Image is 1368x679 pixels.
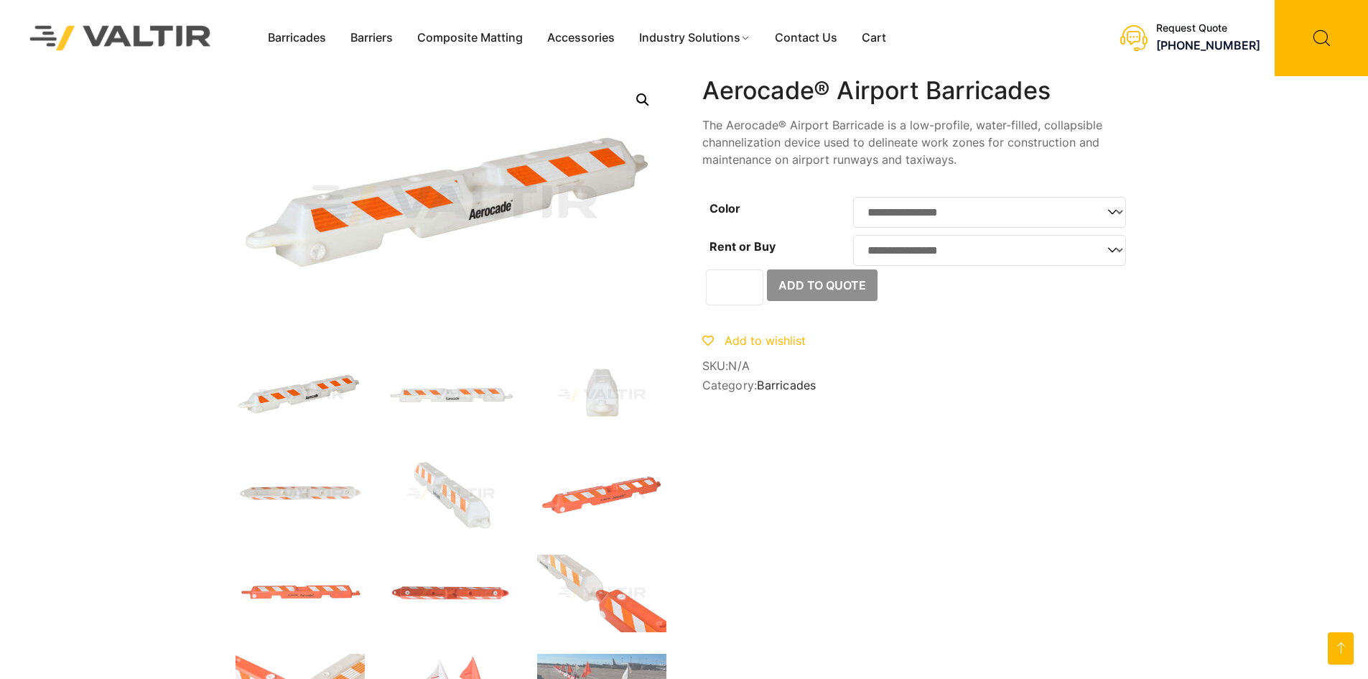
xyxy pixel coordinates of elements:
h1: Aerocade® Airport Barricades [702,76,1133,106]
img: Aerocade_Org_x1.jpg [537,555,666,632]
a: Barricades [757,378,816,392]
div: Request Quote [1156,23,1260,35]
span: N/A [728,359,750,373]
a: Go to top [1328,632,1354,665]
img: Aerocade_Nat_Top.jpg [236,456,365,533]
a: Barriers [338,27,405,49]
span: SKU: [702,359,1133,373]
a: Accessories [535,27,627,49]
label: Rent or Buy [709,239,776,254]
img: Aerocade_Nat_Side.jpg [537,356,666,434]
a: Cart [850,27,898,49]
label: Color [709,201,740,216]
button: Add to Quote [767,269,878,301]
a: [PHONE_NUMBER] [1156,39,1260,53]
a: Contact Us [763,27,850,49]
a: Composite Matting [405,27,535,49]
a: Add to wishlist [702,333,806,348]
img: Aerocade_Nat_x1-1.jpg [386,456,516,533]
img: Valtir Rentals [11,6,231,69]
a: Barricades [256,27,338,49]
img: Aerocade_Org_Front.jpg [236,555,365,632]
img: Aerocade_Org_Top.jpg [386,555,516,632]
img: Aerocade_Nat_Front-1.jpg [386,356,516,434]
a: Industry Solutions [627,27,763,49]
img: Aerocade_Org_3Q.jpg [537,456,666,533]
span: Category: [702,379,1133,392]
input: Product quantity [706,269,763,305]
span: Add to wishlist [725,333,806,348]
p: The Aerocade® Airport Barricade is a low-profile, water-filled, collapsible channelization device... [702,116,1133,168]
img: Aerocade_Nat_3Q-1.jpg [236,356,365,434]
